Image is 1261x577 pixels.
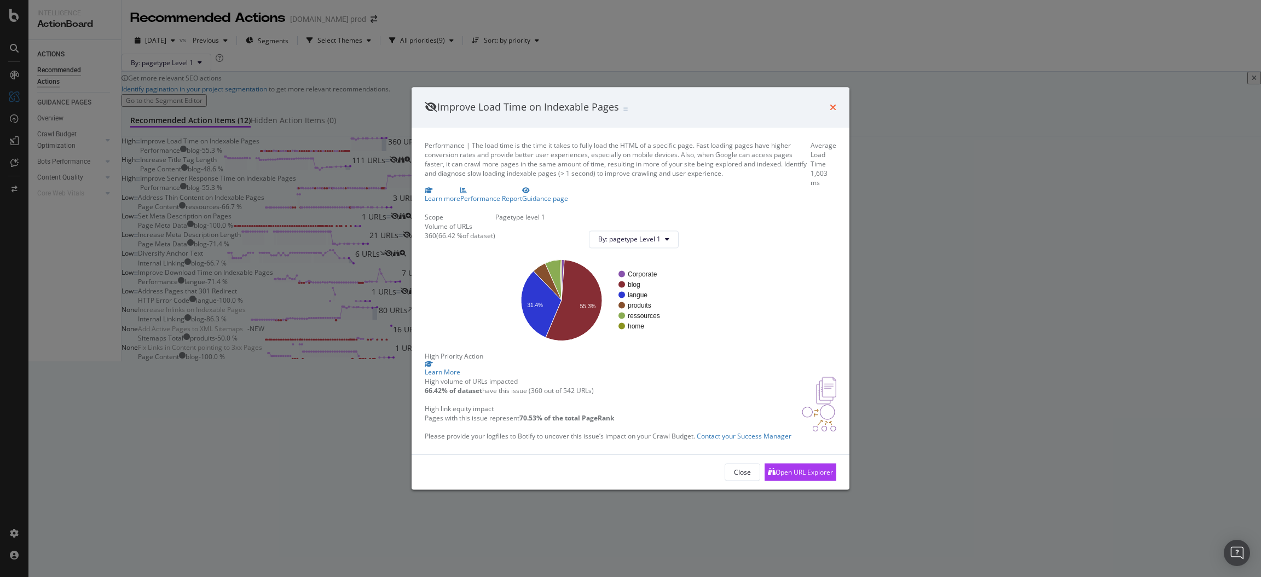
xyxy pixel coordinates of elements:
text: home [628,322,644,330]
img: Equal [623,107,628,111]
text: blog [628,280,640,288]
span: Performance [425,141,465,150]
div: Open Intercom Messenger [1224,540,1250,566]
p: Pages with this issue represent [425,414,614,423]
a: Guidance page [522,188,568,204]
div: Learn more [425,194,460,204]
img: DDxVyA23.png [802,404,836,431]
a: Contact your Success Manager [695,431,791,441]
div: ( 66.42 % of dataset ) [436,231,495,240]
div: eye-slash [425,102,437,112]
text: 55.3% [580,303,595,309]
span: By: pagetype Level 1 [598,235,661,244]
div: modal [412,87,849,489]
strong: 70.53% of the total PageRank [519,414,614,423]
div: Pagetype level 1 [495,212,687,222]
svg: A chart. [504,257,679,343]
text: produits [628,301,651,309]
a: Performance Report [460,188,522,204]
button: Close [725,464,760,481]
div: Open URL Explorer [776,468,833,477]
div: High link equity impact [425,404,614,413]
div: Close [734,468,751,477]
div: Scope [425,212,495,222]
span: High Priority Action [425,351,483,361]
button: By: pagetype Level 1 [589,230,679,248]
button: Open URL Explorer [765,464,836,481]
div: The load time is the time it takes to fully load the HTML of a specific page. Fast loading pages ... [425,141,811,188]
text: Corporate [628,270,657,278]
div: times [830,100,836,114]
div: Average Load Time [811,141,836,169]
div: Performance Report [460,194,522,204]
span: Improve Load Time on Indexable Pages [437,100,619,113]
div: Guidance page [522,194,568,204]
text: ressources [628,311,660,319]
img: e5DMFwAAAABJRU5ErkJggg== [816,377,836,404]
div: High volume of URLs impacted [425,377,594,386]
strong: 66.42% of dataset [425,386,482,396]
div: Learn More [425,367,836,377]
a: Learn more [425,188,460,204]
text: 31.4% [528,302,543,308]
div: 1,603 ms [811,169,836,188]
div: Volume of URLs [425,222,495,231]
a: Learn More [425,361,836,377]
span: | [466,141,470,150]
div: Please provide your logfiles to Botify to uncover this issue’s impact on your Crawl Budget. [425,431,836,441]
text: langue [628,291,647,298]
p: have this issue (360 out of 542 URLs) [425,386,594,396]
div: 360 [425,231,436,240]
